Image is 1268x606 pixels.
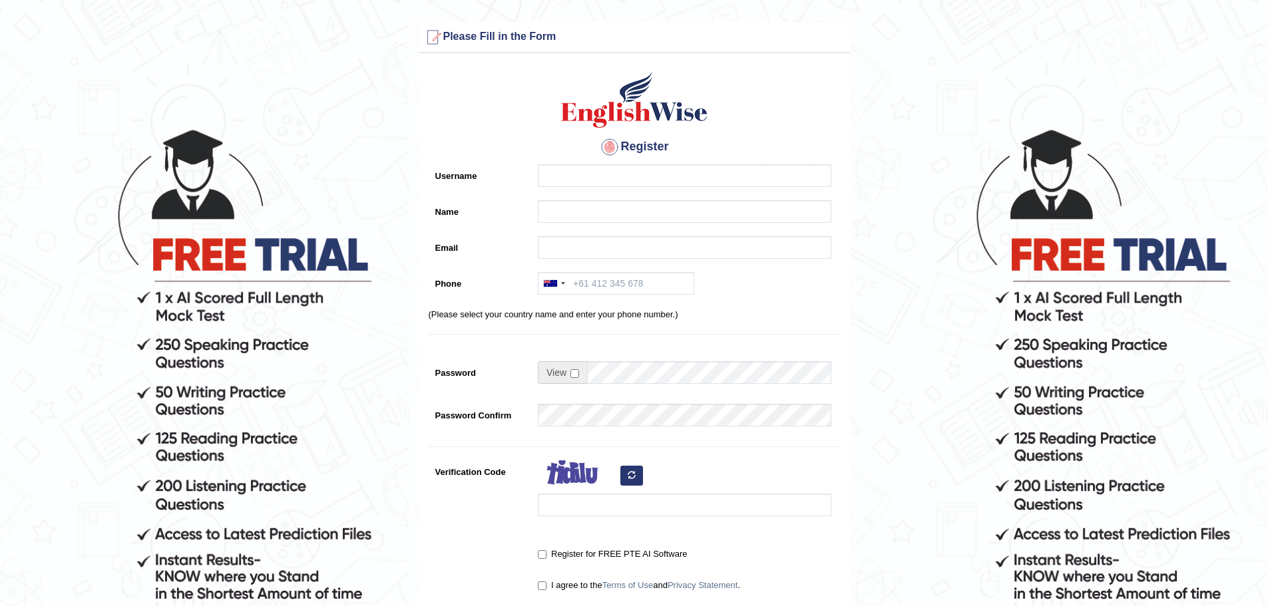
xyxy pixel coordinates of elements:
label: Register for FREE PTE AI Software [538,547,687,561]
label: Username [429,164,532,182]
h4: Register [429,136,840,158]
label: Email [429,236,532,254]
a: Terms of Use [602,580,654,590]
label: Password [429,361,532,379]
label: I agree to the and . [538,579,740,592]
h3: Please Fill in the Form [422,27,847,48]
input: I agree to theTerms of UseandPrivacy Statement. [538,581,546,590]
label: Phone [429,272,532,290]
label: Verification Code [429,460,532,478]
label: Password Confirm [429,404,532,422]
label: Name [429,200,532,218]
p: (Please select your country name and enter your phone number.) [429,308,840,321]
input: Show/Hide Password [570,369,579,378]
div: Australia: +61 [538,273,569,294]
a: Privacy Statement [668,580,738,590]
input: Register for FREE PTE AI Software [538,550,546,559]
img: Logo of English Wise create a new account for intelligent practice with AI [558,70,710,130]
input: +61 412 345 678 [538,272,694,295]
